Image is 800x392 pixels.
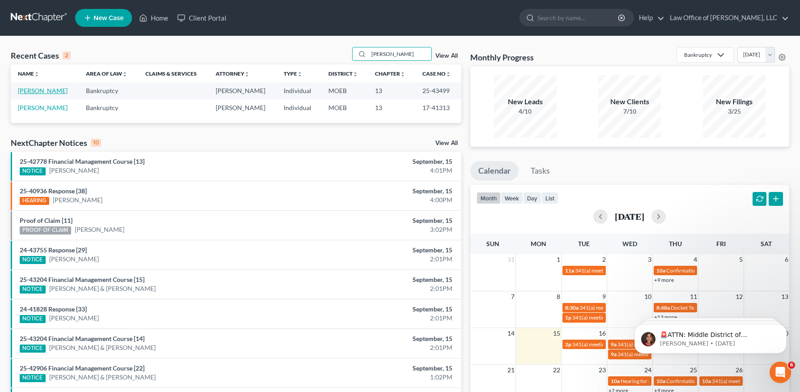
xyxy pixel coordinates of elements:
a: 24-43755 Response [29] [20,246,87,254]
span: 9a [611,341,617,348]
span: 6 [784,254,789,265]
div: NOTICE [20,345,46,353]
i: unfold_more [297,72,302,77]
div: 3:02PM [314,225,452,234]
div: 4:01PM [314,166,452,175]
span: 26 [735,365,744,375]
span: 23 [598,365,607,375]
span: 31 [506,254,515,265]
div: Bankruptcy [684,51,712,59]
td: MOEB [321,99,368,116]
span: 341(a) meeting for [PERSON_NAME] [617,341,704,348]
span: 6 [788,362,795,369]
td: 17-41313 [415,99,461,116]
h2: [DATE] [615,212,644,221]
div: September, 15 [314,216,452,225]
span: 10a [656,267,665,274]
span: 341(a) meeting for [PERSON_NAME] [712,378,798,384]
span: 22 [552,365,561,375]
a: [PERSON_NAME] [49,166,99,175]
a: [PERSON_NAME] & [PERSON_NAME] [49,284,156,293]
a: Case Nounfold_more [422,70,451,77]
div: HEARING [20,197,49,205]
div: NOTICE [20,374,46,382]
div: September, 15 [314,157,452,166]
span: New Case [94,15,123,21]
div: NOTICE [20,315,46,323]
span: Hearing for [PERSON_NAME] & [PERSON_NAME] [621,378,738,384]
a: Help [634,10,664,26]
a: [PERSON_NAME] & [PERSON_NAME] [49,373,156,382]
span: 16 [598,328,607,339]
span: Mon [531,240,546,247]
span: 21 [506,365,515,375]
td: Individual [277,82,321,99]
span: 8:30a [565,304,579,311]
i: unfold_more [353,72,358,77]
span: 9a [611,351,617,358]
a: [PERSON_NAME] [18,87,68,94]
span: 15 [552,328,561,339]
span: 4 [693,254,698,265]
input: Search by name... [369,47,431,60]
i: unfold_more [122,72,128,77]
a: Attorneyunfold_more [216,70,250,77]
i: unfold_more [244,72,250,77]
a: [PERSON_NAME] & [PERSON_NAME] [49,343,156,352]
span: 341(a) meeting for [PERSON_NAME] & [PERSON_NAME] [617,351,751,358]
span: 341(a) meeting for [PERSON_NAME] [572,314,659,321]
div: 2:01PM [314,255,452,264]
span: 3 [647,254,652,265]
div: 2:01PM [314,343,452,352]
a: 25-42778 Financial Management Course [13] [20,158,145,165]
div: 2 [63,51,71,60]
span: Thu [669,240,682,247]
a: [PERSON_NAME] [49,255,99,264]
td: [PERSON_NAME] [209,99,277,116]
span: 10a [656,378,665,384]
a: [PERSON_NAME] [49,314,99,323]
div: 4/10 [494,107,557,116]
a: Districtunfold_more [328,70,358,77]
a: [PERSON_NAME] [18,104,68,111]
td: MOEB [321,82,368,99]
div: September, 15 [314,334,452,343]
span: 341(a) meeting for [PERSON_NAME] [579,304,666,311]
button: list [541,192,558,204]
div: Recent Cases [11,50,71,61]
iframe: Intercom live chat [770,362,791,383]
i: unfold_more [34,72,39,77]
span: 1p [565,314,571,321]
a: Calendar [470,161,519,181]
span: 9 [601,291,607,302]
span: 2p [565,341,571,348]
span: 12 [735,291,744,302]
span: Confirmation hearing for [PERSON_NAME] [666,378,768,384]
span: Sun [486,240,499,247]
div: 4:00PM [314,196,452,205]
span: 341(a) meeting for [PERSON_NAME] [572,341,659,348]
div: 2:01PM [314,284,452,293]
div: NOTICE [20,285,46,294]
span: 13 [780,291,789,302]
td: 13 [368,82,415,99]
div: September, 15 [314,305,452,314]
div: NextChapter Notices [11,137,101,148]
span: 14 [506,328,515,339]
div: 7/10 [598,107,661,116]
div: September, 15 [314,364,452,373]
iframe: Intercom notifications message [621,305,800,368]
a: Area of Lawunfold_more [86,70,128,77]
div: New Clients [598,97,661,107]
td: 13 [368,99,415,116]
span: 10a [611,378,620,384]
a: 25-43204 Financial Management Course [15] [20,276,145,283]
a: +9 more [654,277,674,283]
a: Nameunfold_more [18,70,39,77]
i: unfold_more [400,72,405,77]
a: Law Office of [PERSON_NAME], LLC [665,10,789,26]
a: 25-43204 Financial Management Course [14] [20,335,145,342]
span: 341(a) meeting for [PERSON_NAME] [575,267,661,274]
span: 2 [601,254,607,265]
